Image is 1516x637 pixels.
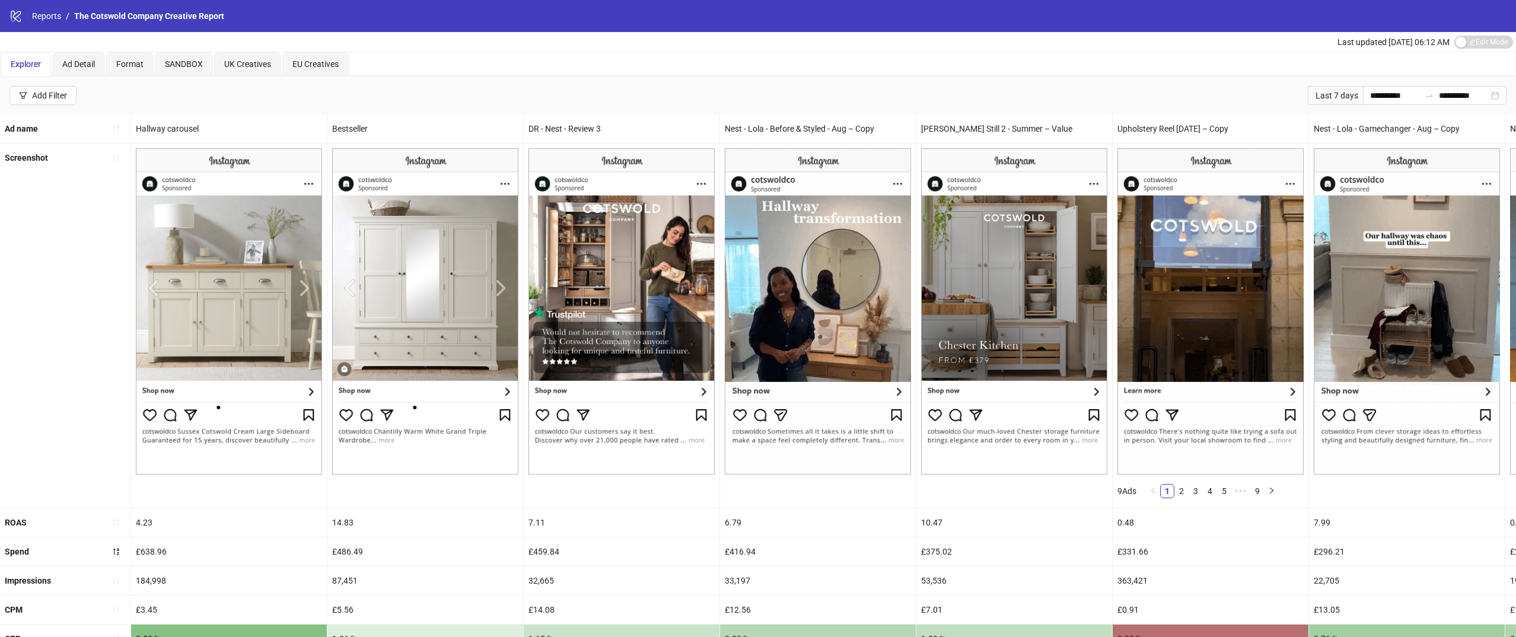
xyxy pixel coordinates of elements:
[1174,484,1189,498] li: 2
[1265,484,1279,498] li: Next Page
[720,566,916,595] div: 33,197
[5,576,51,585] b: Impressions
[524,508,719,537] div: 7.11
[1113,537,1308,566] div: £331.66
[112,154,120,162] span: sort-ascending
[112,606,120,614] span: sort-ascending
[720,595,916,624] div: £12.56
[1268,487,1275,494] span: right
[916,114,1112,143] div: [PERSON_NAME] Still 2 - Summer – Value
[1161,485,1174,498] a: 1
[1425,91,1434,100] span: swap-right
[921,148,1107,474] img: Screenshot 6788238211494
[292,59,339,69] span: EU Creatives
[327,566,523,595] div: 87,451
[916,508,1112,537] div: 10.47
[1113,508,1308,537] div: 0.48
[327,508,523,537] div: 14.83
[1203,485,1216,498] a: 4
[720,537,916,566] div: £416.94
[30,9,63,23] a: Reports
[9,86,77,105] button: Add Filter
[524,566,719,595] div: 32,665
[916,595,1112,624] div: £7.01
[112,547,120,556] span: sort-descending
[112,577,120,585] span: sort-ascending
[327,595,523,624] div: £5.56
[112,518,120,527] span: sort-ascending
[332,148,518,474] img: Screenshot 6563784611494
[1149,487,1157,494] span: left
[165,59,203,69] span: SANDBOX
[1309,566,1505,595] div: 22,705
[1175,485,1188,498] a: 2
[116,59,144,69] span: Format
[1113,114,1308,143] div: Upholstery Reel [DATE] – Copy
[524,114,719,143] div: DR - Nest - Review 3
[1265,484,1279,498] button: right
[131,566,327,595] div: 184,998
[224,59,271,69] span: UK Creatives
[1309,508,1505,537] div: 7.99
[1117,148,1304,474] img: Screenshot 6567769184294
[32,91,67,100] div: Add Filter
[1217,484,1231,498] li: 5
[524,537,719,566] div: £459.84
[1337,37,1450,47] span: Last updated [DATE] 06:12 AM
[1189,485,1202,498] a: 3
[112,125,120,133] span: sort-ascending
[916,537,1112,566] div: £375.02
[327,114,523,143] div: Bestseller
[1218,485,1231,498] a: 5
[5,153,48,163] b: Screenshot
[524,595,719,624] div: £14.08
[1113,566,1308,595] div: 363,421
[5,605,23,614] b: CPM
[720,114,916,143] div: Nest - Lola - Before & Styled - Aug – Copy
[528,148,715,474] img: Screenshot 6788927008494
[1203,484,1217,498] li: 4
[1251,485,1264,498] a: 9
[1146,484,1160,498] button: left
[131,595,327,624] div: £3.45
[131,537,327,566] div: £638.96
[136,148,322,474] img: Screenshot 6514017852294
[1117,486,1136,496] span: 9 Ads
[5,518,27,527] b: ROAS
[1309,114,1505,143] div: Nest - Lola - Gamechanger - Aug – Copy
[5,124,38,133] b: Ad name
[1314,148,1500,474] img: Screenshot 6801766559494
[720,508,916,537] div: 6.79
[1309,537,1505,566] div: £296.21
[1231,484,1250,498] li: Next 5 Pages
[1250,484,1265,498] li: 9
[1189,484,1203,498] li: 3
[66,9,69,23] li: /
[1113,595,1308,624] div: £0.91
[5,547,29,556] b: Spend
[916,566,1112,595] div: 53,536
[131,114,327,143] div: Hallway carousel
[1309,595,1505,624] div: £13.05
[74,11,224,21] span: The Cotswold Company Creative Report
[11,59,41,69] span: Explorer
[1231,484,1250,498] span: •••
[62,59,95,69] span: Ad Detail
[1146,484,1160,498] li: Previous Page
[19,91,27,100] span: filter
[131,508,327,537] div: 4.23
[725,148,911,474] img: Screenshot 6801766559694
[1308,86,1363,105] div: Last 7 days
[327,537,523,566] div: £486.49
[1160,484,1174,498] li: 1
[1425,91,1434,100] span: to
